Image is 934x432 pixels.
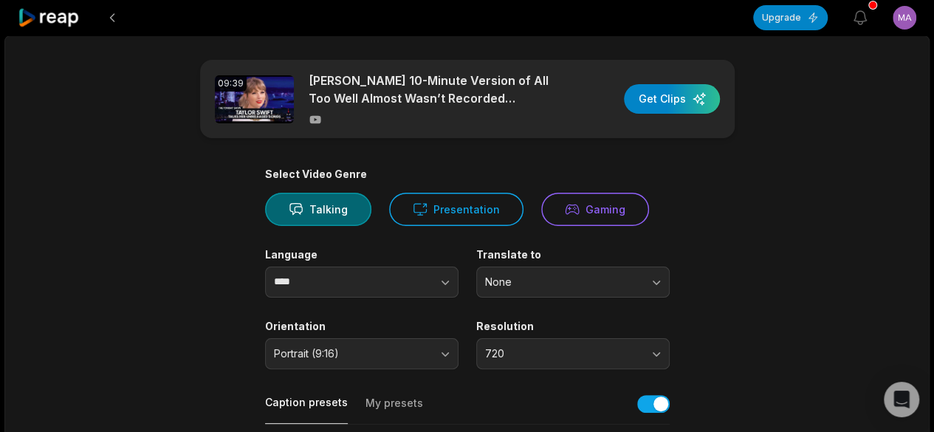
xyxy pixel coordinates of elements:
[265,395,348,424] button: Caption presets
[476,267,670,298] button: None
[265,320,459,333] label: Orientation
[485,275,640,289] span: None
[389,193,523,226] button: Presentation
[274,347,429,360] span: Portrait (9:16)
[309,72,563,107] p: [PERSON_NAME] 10-Minute Version of All Too Well Almost Wasn’t Recorded (Extended) | Tonight Show
[365,396,423,424] button: My presets
[476,338,670,369] button: 720
[476,320,670,333] label: Resolution
[485,347,640,360] span: 720
[476,248,670,261] label: Translate to
[265,248,459,261] label: Language
[265,168,670,181] div: Select Video Genre
[753,5,828,30] button: Upgrade
[265,338,459,369] button: Portrait (9:16)
[884,382,919,417] div: Open Intercom Messenger
[265,193,371,226] button: Talking
[215,75,247,92] div: 09:39
[624,84,720,114] button: Get Clips
[541,193,649,226] button: Gaming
